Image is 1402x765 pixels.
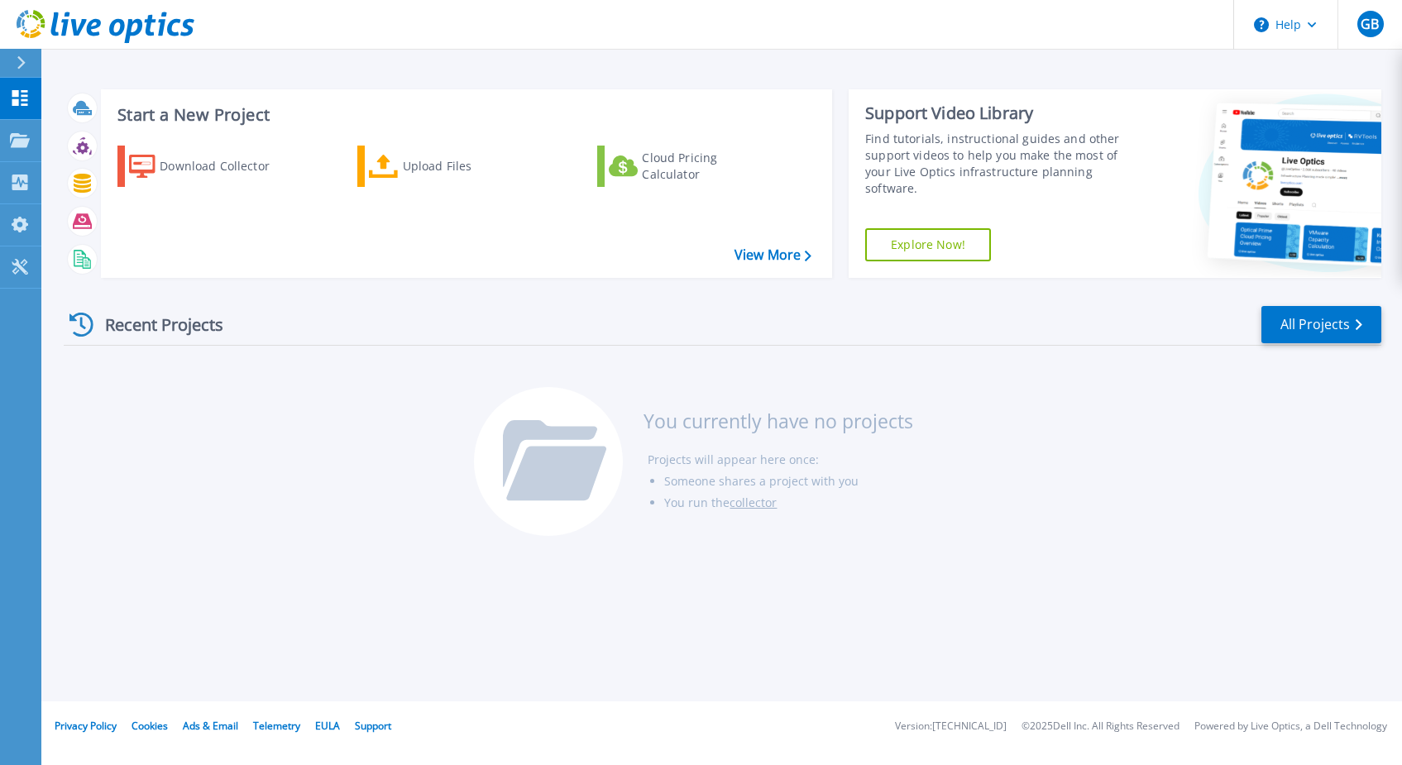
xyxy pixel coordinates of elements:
li: You run the [664,492,913,514]
li: © 2025 Dell Inc. All Rights Reserved [1022,721,1179,732]
div: Recent Projects [64,304,246,345]
a: Telemetry [253,719,300,733]
a: Cloud Pricing Calculator [597,146,782,187]
a: Download Collector [117,146,302,187]
li: Powered by Live Optics, a Dell Technology [1194,721,1387,732]
div: Cloud Pricing Calculator [642,150,774,183]
span: GB [1361,17,1379,31]
a: Ads & Email [183,719,238,733]
a: EULA [315,719,340,733]
a: Privacy Policy [55,719,117,733]
div: Download Collector [160,150,292,183]
div: Find tutorials, instructional guides and other support videos to help you make the most of your L... [865,131,1135,197]
a: Cookies [132,719,168,733]
div: Upload Files [403,150,535,183]
li: Someone shares a project with you [664,471,913,492]
a: Support [355,719,391,733]
a: All Projects [1261,306,1381,343]
li: Version: [TECHNICAL_ID] [895,721,1007,732]
h3: Start a New Project [117,106,811,124]
a: View More [734,247,811,263]
a: collector [730,495,777,510]
a: Explore Now! [865,228,991,261]
h3: You currently have no projects [644,412,913,430]
div: Support Video Library [865,103,1135,124]
a: Upload Files [357,146,542,187]
li: Projects will appear here once: [648,449,913,471]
